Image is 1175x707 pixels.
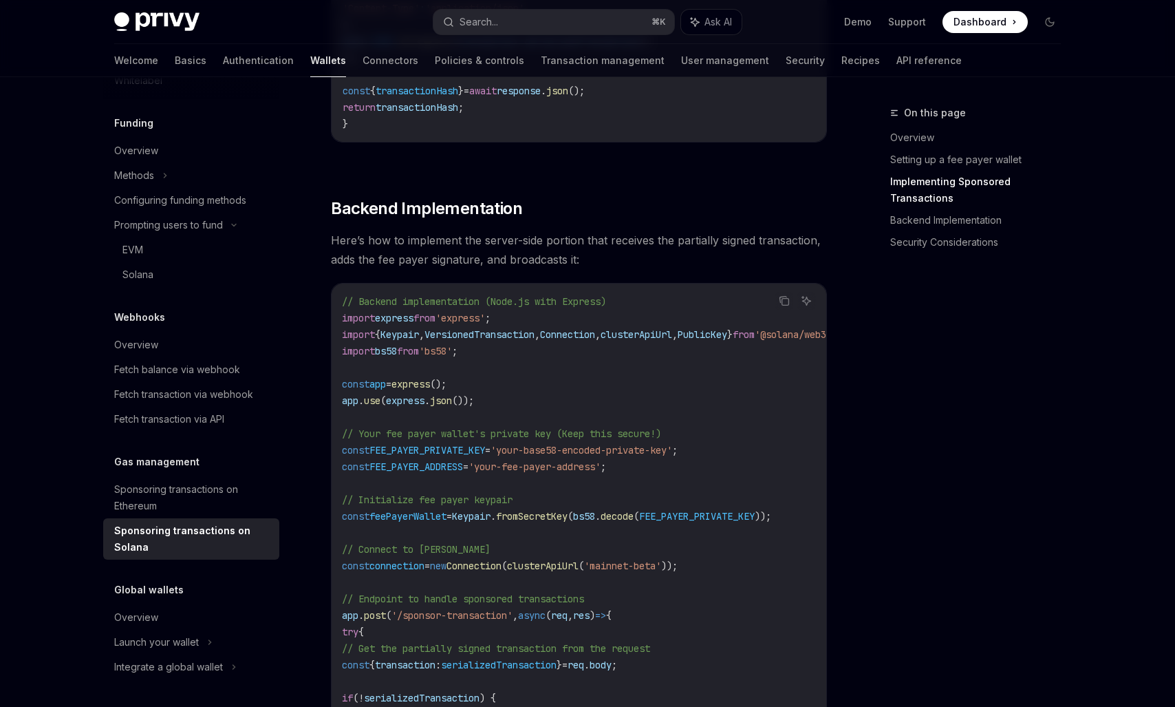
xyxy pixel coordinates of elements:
a: Security Considerations [890,231,1072,253]
span: ( [634,510,639,523]
button: Copy the contents from the code block [775,292,793,310]
div: Configuring funding methods [114,192,246,209]
a: Security [786,44,825,77]
span: FEE_PAYER_PRIVATE_KEY [369,444,485,456]
span: , [672,328,678,341]
span: post [364,609,386,622]
span: try [342,626,358,638]
span: return [343,101,376,114]
span: { [606,609,612,622]
span: ⌘ K [651,17,666,28]
span: response [497,85,541,97]
span: ; [485,312,491,324]
h5: Gas management [114,454,200,470]
span: ) [590,609,595,622]
span: clusterApiUrl [601,328,672,341]
span: const [342,510,369,523]
a: Sponsoring transactions on Solana [103,518,279,560]
span: 'express' [435,312,485,324]
span: = [485,444,491,456]
span: ; [458,101,464,114]
span: import [342,345,375,357]
span: = [386,378,391,390]
span: async [518,609,546,622]
a: Overview [103,138,279,163]
div: Prompting users to fund [114,217,223,233]
span: const [343,85,370,97]
a: Authentication [223,44,294,77]
span: decode [601,510,634,523]
a: Setting up a fee payer wallet [890,149,1072,171]
span: , [535,328,540,341]
span: } [557,659,562,671]
a: API reference [896,44,962,77]
span: FEE_PAYER_ADDRESS [369,461,463,473]
span: ()); [452,394,474,407]
a: User management [681,44,769,77]
span: // Backend implementation (Node.js with Express) [342,295,606,308]
a: Fetch balance via webhook [103,357,279,382]
span: from [397,345,419,357]
span: const [342,461,369,473]
div: Fetch transaction via webhook [114,386,253,403]
span: ( [353,692,358,704]
a: Solana [103,262,279,287]
span: Keypair [452,510,491,523]
span: ( [568,510,573,523]
a: Support [888,15,926,29]
span: . [491,510,496,523]
span: 'your-fee-payer-address' [468,461,601,473]
span: FEE_PAYER_PRIVATE_KEY [639,510,755,523]
span: . [541,85,546,97]
span: . [584,659,590,671]
span: req [568,659,584,671]
span: ( [502,560,507,572]
span: , [513,609,518,622]
span: ) { [479,692,496,704]
span: Connection [540,328,595,341]
h5: Webhooks [114,309,165,326]
span: ; [672,444,678,456]
span: ( [380,394,386,407]
button: Ask AI [797,292,815,310]
span: const [342,659,369,671]
div: Sponsoring transactions on Solana [114,523,271,556]
div: Methods [114,167,154,184]
span: } [458,85,464,97]
span: serializedTransaction [364,692,479,704]
span: PublicKey [678,328,727,341]
button: Ask AI [681,10,742,34]
span: res [573,609,590,622]
span: // Connect to [PERSON_NAME] [342,543,491,556]
span: // Get the partially signed transaction from the request [342,642,650,655]
a: Backend Implementation [890,209,1072,231]
span: (); [568,85,585,97]
span: => [595,609,606,622]
span: bs58 [573,510,595,523]
span: = [562,659,568,671]
div: Sponsoring transactions on Ethereum [114,481,271,514]
span: ; [612,659,617,671]
span: 'bs58' [419,345,452,357]
a: Transaction management [541,44,665,77]
span: use [364,394,380,407]
span: { [369,659,375,671]
span: Connection [446,560,502,572]
a: Overview [103,605,279,630]
span: import [342,328,375,341]
div: Launch your wallet [114,634,199,651]
div: Overview [114,609,158,626]
img: dark logo [114,12,200,32]
span: Dashboard [953,15,1006,29]
a: Wallets [310,44,346,77]
a: Implementing Sponsored Transactions [890,171,1072,209]
a: Policies & controls [435,44,524,77]
span: . [358,609,364,622]
div: Fetch transaction via API [114,411,224,428]
a: EVM [103,238,279,262]
span: )); [755,510,771,523]
span: transaction [375,659,435,671]
span: : [435,659,441,671]
span: , [595,328,601,341]
a: Dashboard [942,11,1028,33]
